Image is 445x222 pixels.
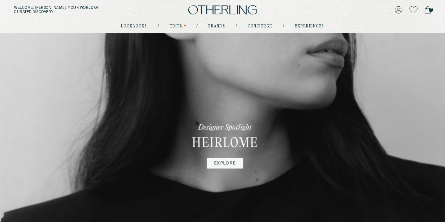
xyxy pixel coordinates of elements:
div: / [196,24,198,29]
a: experiences [295,25,324,28]
div: / [158,24,159,29]
a: concierge [248,25,272,28]
img: logo [188,5,257,15]
div: / [236,24,237,29]
a: EXPLORE [207,158,243,169]
a: 7 [425,5,431,15]
h3: Heirlome [192,135,258,152]
a: lookbooks [121,25,147,28]
a: Edits [170,25,182,28]
a: Brands [208,25,225,28]
span: 7 [429,8,433,12]
h5: Welcome, [PERSON_NAME] . Your world of curated discovery. [14,6,139,14]
p: Designer Spotlight [198,123,252,133]
div: / [283,24,284,29]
